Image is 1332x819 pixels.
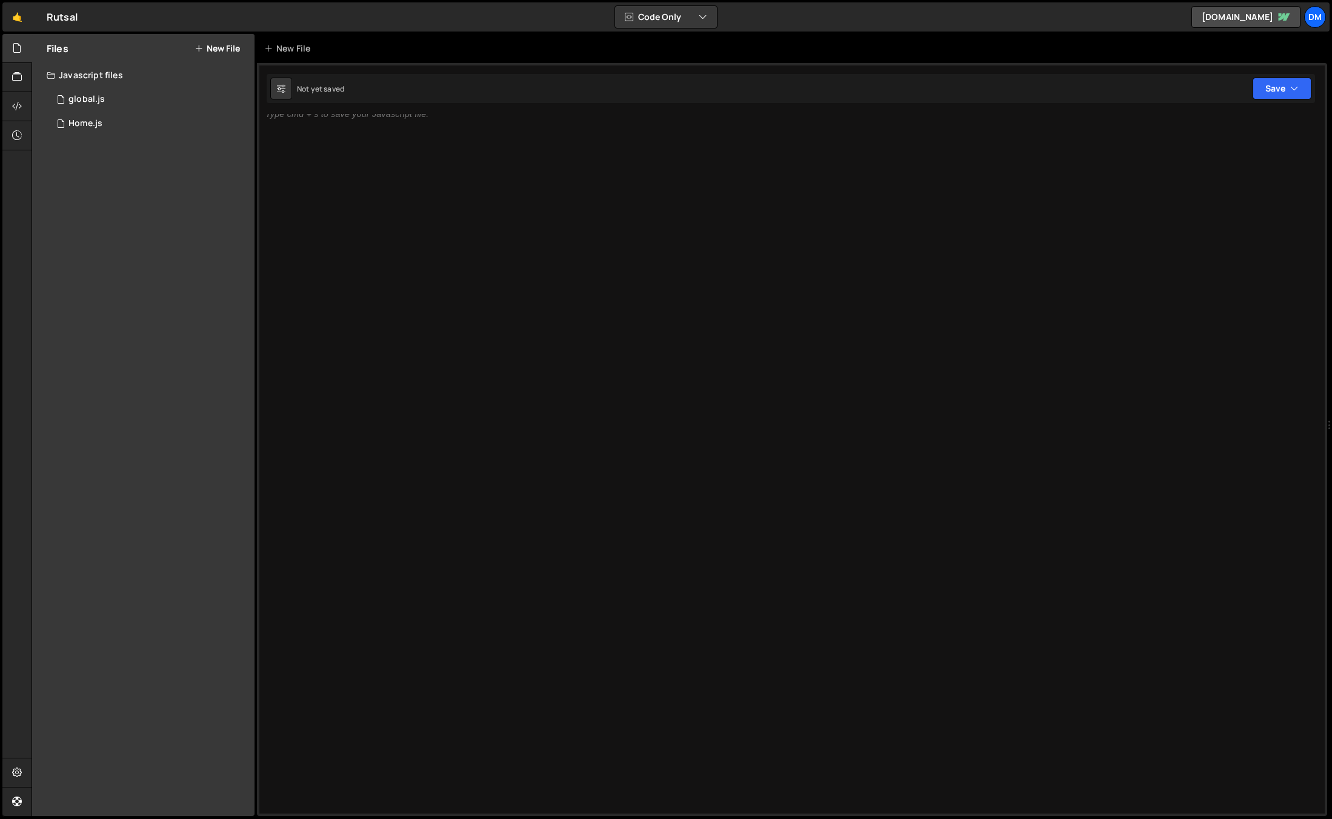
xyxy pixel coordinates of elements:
[47,10,78,24] div: Rutsal
[47,87,255,112] div: 15875/42351.js
[68,118,102,129] div: Home.js
[264,42,315,55] div: New File
[47,112,255,136] div: 15875/46843.js
[1191,6,1300,28] a: [DOMAIN_NAME]
[2,2,32,32] a: 🤙
[1304,6,1326,28] a: Dm
[615,6,717,28] button: Code Only
[32,63,255,87] div: Javascript files
[47,42,68,55] h2: Files
[68,94,105,105] div: global.js
[195,44,240,53] button: New File
[297,84,344,94] div: Not yet saved
[1253,78,1311,99] button: Save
